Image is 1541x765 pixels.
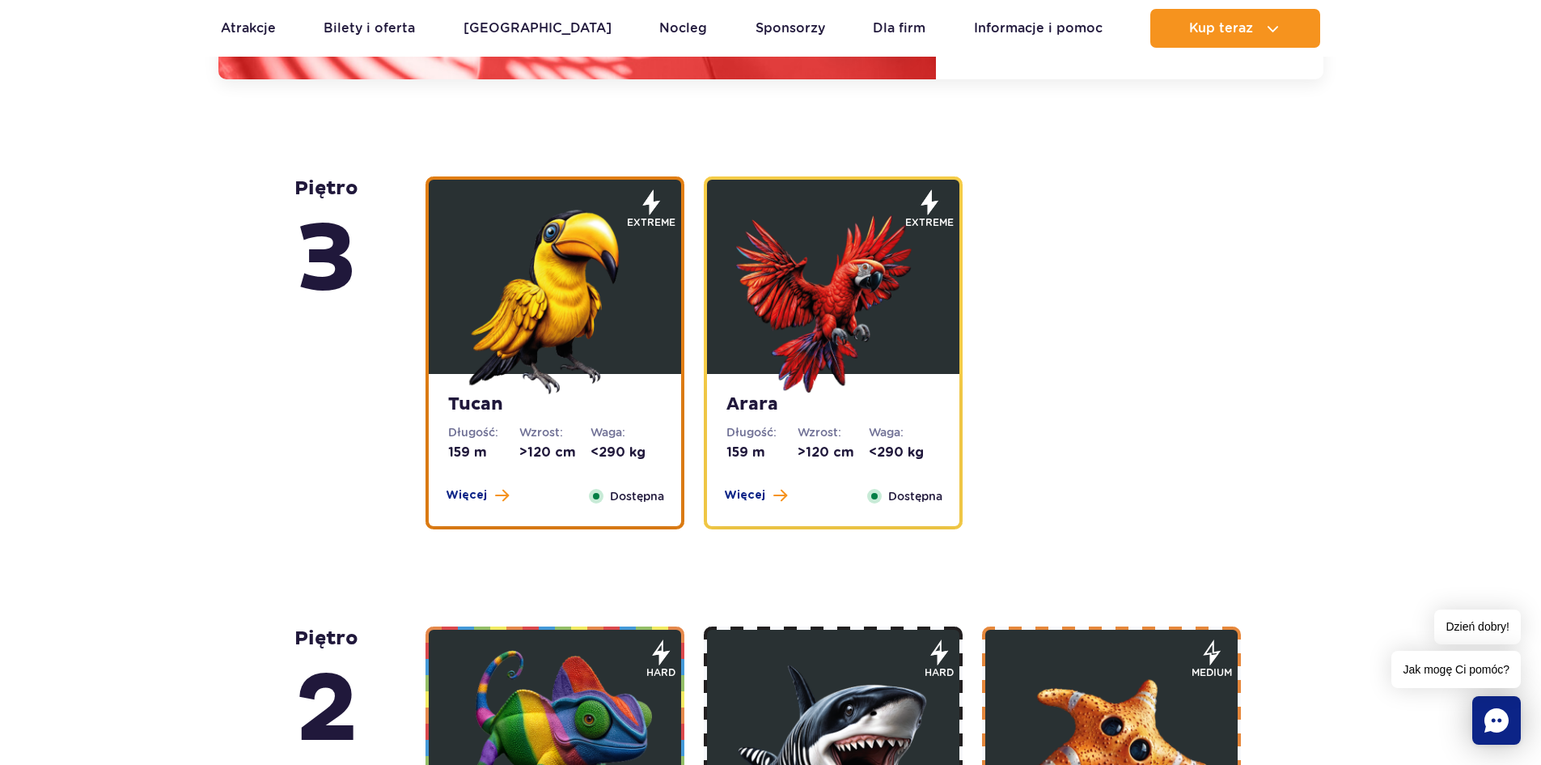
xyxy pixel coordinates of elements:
[519,424,591,440] dt: Wzrost:
[294,176,358,321] strong: piętro
[756,9,825,48] a: Sponsorzy
[869,444,940,461] dd: <290 kg
[726,444,798,461] dd: 159 m
[591,444,662,461] dd: <290 kg
[1472,696,1521,745] div: Chat
[1150,9,1320,48] button: Kup teraz
[446,487,509,504] button: Więcej
[736,200,930,394] img: 683e9e4e481cc327238821.png
[458,200,652,394] img: 683e9e3786a57738606523.png
[324,9,415,48] a: Bilety i oferta
[627,215,675,230] span: extreme
[726,424,798,440] dt: Długość:
[724,487,787,504] button: Więcej
[869,424,940,440] dt: Waga:
[724,487,765,504] span: Więcej
[905,215,954,230] span: extreme
[1434,610,1521,644] span: Dzień dobry!
[659,9,707,48] a: Nocleg
[873,9,925,48] a: Dla firm
[798,424,869,440] dt: Wzrost:
[221,9,276,48] a: Atrakcje
[925,665,954,680] span: hard
[1189,21,1253,36] span: Kup teraz
[591,424,662,440] dt: Waga:
[888,487,942,505] span: Dostępna
[294,201,358,321] span: 3
[448,393,662,416] strong: Tucan
[798,444,869,461] dd: >120 cm
[1192,665,1232,680] span: medium
[448,424,519,440] dt: Długość:
[446,487,487,504] span: Więcej
[464,9,612,48] a: [GEOGRAPHIC_DATA]
[519,444,591,461] dd: >120 cm
[974,9,1103,48] a: Informacje i pomoc
[448,444,519,461] dd: 159 m
[726,393,940,416] strong: Arara
[646,665,675,680] span: hard
[1391,651,1521,688] span: Jak mogę Ci pomóc?
[610,487,664,505] span: Dostępna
